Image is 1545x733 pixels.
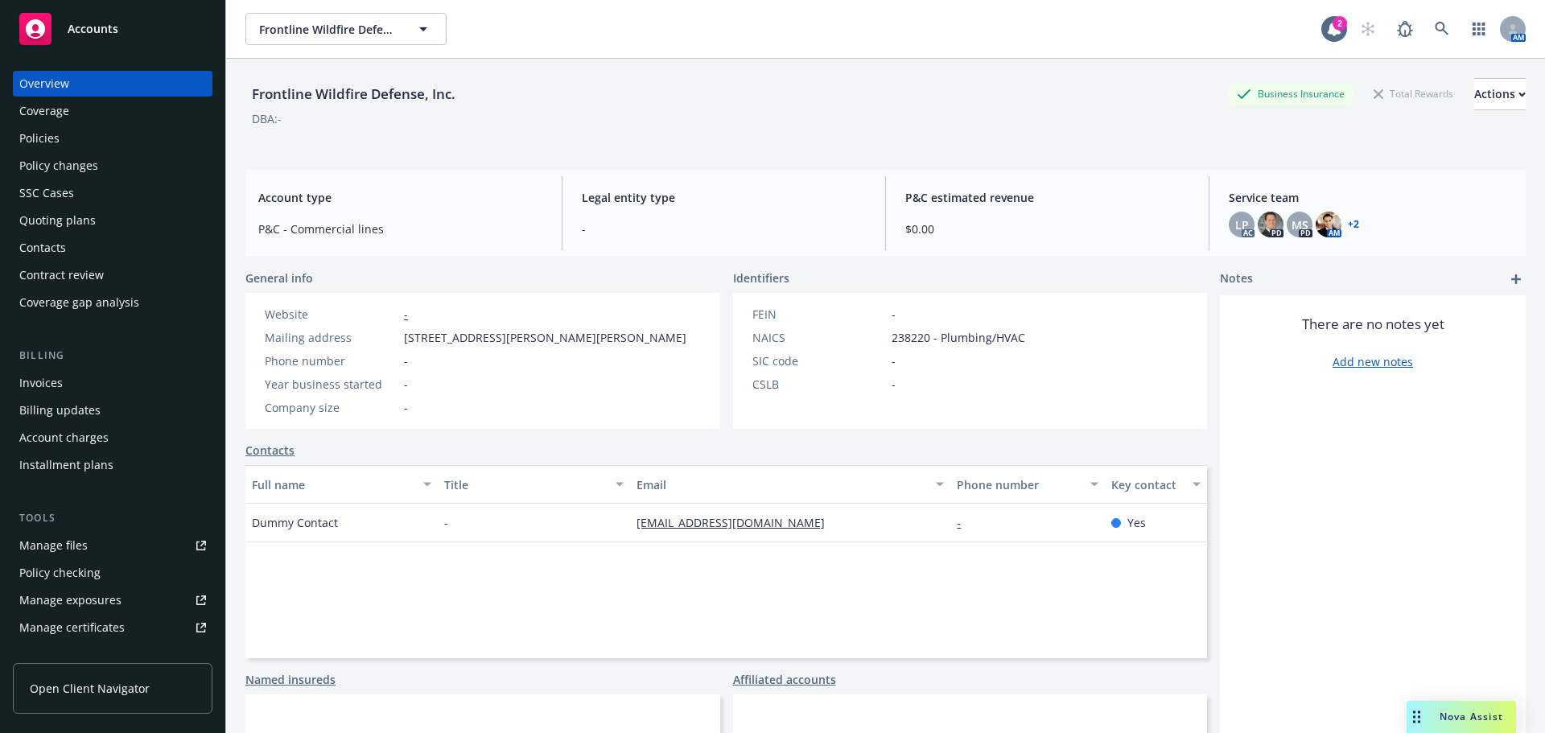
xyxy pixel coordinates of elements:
div: Year business started [265,376,398,393]
span: Service team [1229,189,1513,206]
a: Invoices [13,370,212,396]
span: 238220 - Plumbing/HVAC [892,329,1025,346]
a: Policy checking [13,560,212,586]
div: Mailing address [265,329,398,346]
button: Full name [245,465,438,504]
button: Actions [1474,78,1526,110]
div: Company size [265,399,398,416]
span: Legal entity type [582,189,866,206]
a: Switch app [1463,13,1495,45]
span: - [404,399,408,416]
div: Coverage [19,98,69,124]
span: - [892,352,896,369]
div: SIC code [752,352,885,369]
span: - [892,306,896,323]
button: Frontline Wildfire Defense, Inc. [245,13,447,45]
div: SSC Cases [19,180,74,206]
div: Tools [13,510,212,526]
a: Affiliated accounts [733,671,836,688]
span: MS [1292,216,1308,233]
div: Manage certificates [19,615,125,640]
a: Start snowing [1352,13,1384,45]
span: P&C - Commercial lines [258,220,542,237]
div: Full name [252,476,414,493]
div: Billing updates [19,397,101,423]
span: Dummy Contact [252,514,338,531]
a: Manage exposures [13,587,212,613]
span: There are no notes yet [1302,315,1444,334]
span: Identifiers [733,270,789,286]
a: Manage certificates [13,615,212,640]
div: Business Insurance [1229,84,1353,104]
span: Open Client Navigator [30,680,150,697]
a: [EMAIL_ADDRESS][DOMAIN_NAME] [637,515,838,530]
span: Notes [1220,270,1253,289]
img: photo [1258,212,1283,237]
a: Coverage gap analysis [13,290,212,315]
button: Title [438,465,630,504]
span: - [582,220,866,237]
span: LP [1235,216,1249,233]
div: Phone number [265,352,398,369]
a: Add new notes [1333,353,1413,370]
span: - [892,376,896,393]
div: Key contact [1111,476,1183,493]
div: Website [265,306,398,323]
div: Manage claims [19,642,101,668]
div: Policies [19,126,60,151]
div: Contacts [19,235,66,261]
a: Installment plans [13,452,212,478]
a: Contract review [13,262,212,288]
span: Nova Assist [1440,710,1503,723]
div: DBA: - [252,110,282,127]
span: Frontline Wildfire Defense, Inc. [259,21,398,38]
a: Quoting plans [13,208,212,233]
div: Policy changes [19,153,98,179]
a: Named insureds [245,671,336,688]
div: Manage exposures [19,587,122,613]
div: Actions [1474,79,1526,109]
div: FEIN [752,306,885,323]
span: $0.00 [905,220,1189,237]
a: Policy changes [13,153,212,179]
div: Total Rewards [1366,84,1461,104]
a: - [404,307,408,322]
a: +2 [1348,220,1359,229]
a: add [1506,270,1526,289]
a: Billing updates [13,397,212,423]
div: Email [637,476,926,493]
span: - [444,514,448,531]
div: Overview [19,71,69,97]
span: - [404,376,408,393]
span: [STREET_ADDRESS][PERSON_NAME][PERSON_NAME] [404,329,686,346]
a: SSC Cases [13,180,212,206]
div: Manage files [19,533,88,558]
a: Manage files [13,533,212,558]
span: - [404,352,408,369]
a: - [957,515,974,530]
div: Drag to move [1407,701,1427,733]
div: Phone number [957,476,1080,493]
a: Account charges [13,425,212,451]
div: Contract review [19,262,104,288]
div: Frontline Wildfire Defense, Inc. [245,84,462,105]
a: Manage claims [13,642,212,668]
span: Account type [258,189,542,206]
div: Installment plans [19,452,113,478]
a: Contacts [13,235,212,261]
button: Nova Assist [1407,701,1516,733]
span: Accounts [68,23,118,35]
div: Coverage gap analysis [19,290,139,315]
a: Coverage [13,98,212,124]
button: Email [630,465,950,504]
span: General info [245,270,313,286]
div: Quoting plans [19,208,96,233]
a: Policies [13,126,212,151]
span: Yes [1127,514,1146,531]
a: Report a Bug [1389,13,1421,45]
div: Title [444,476,606,493]
a: Search [1426,13,1458,45]
div: Policy checking [19,560,101,586]
a: Accounts [13,6,212,51]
